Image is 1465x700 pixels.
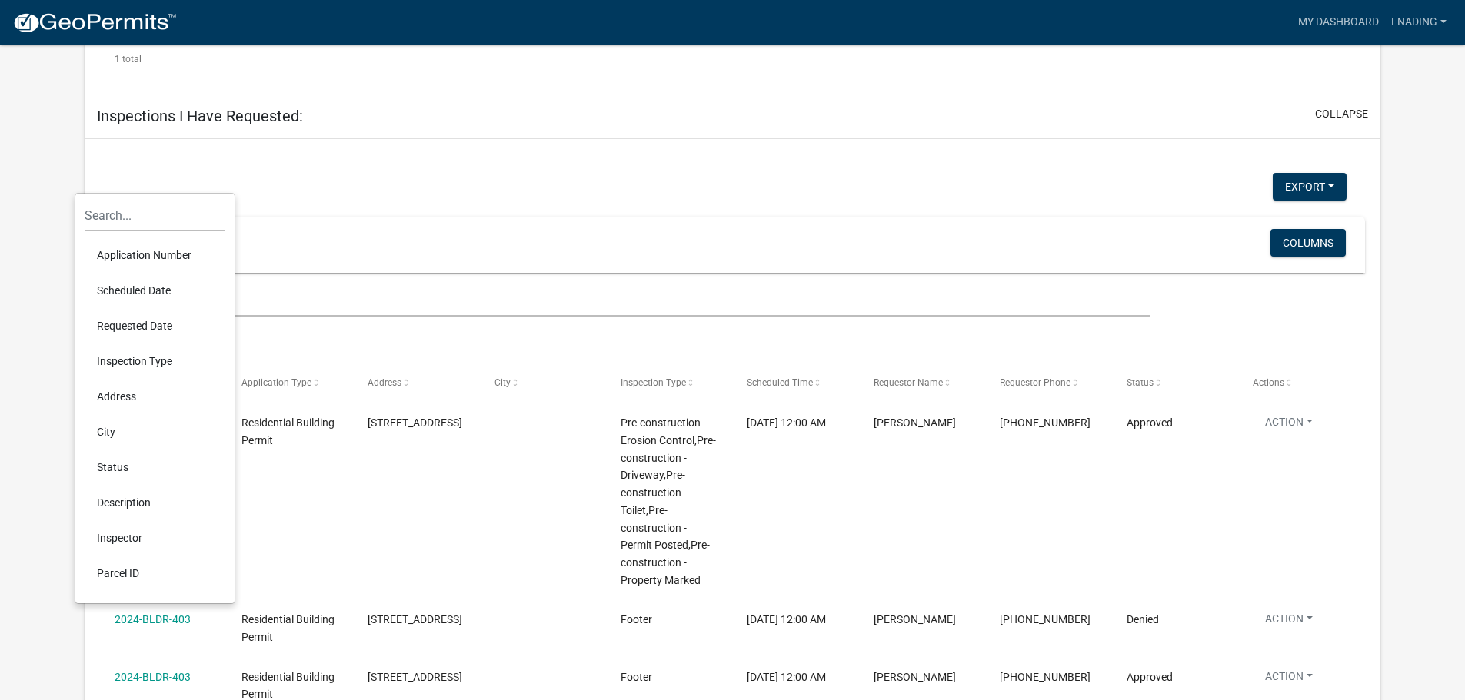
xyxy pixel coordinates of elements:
[85,343,225,379] li: Inspection Type
[874,613,956,625] span: Dan Rhinehart
[85,379,225,414] li: Address
[747,613,826,625] span: 06/20/2025, 12:00 AM
[85,237,225,273] li: Application Number
[85,200,225,231] input: Search...
[85,273,225,308] li: Scheduled Date
[1253,377,1284,388] span: Actions
[1127,613,1159,625] span: Denied
[1127,671,1173,683] span: Approved
[874,416,956,429] span: Richard Newton
[241,377,311,388] span: Application Type
[859,365,985,402] datatable-header-cell: Requestor Name
[241,613,335,643] span: Residential Building Permit
[874,671,956,683] span: Dan Rhinehart
[1238,365,1364,402] datatable-header-cell: Actions
[85,485,225,520] li: Description
[874,377,943,388] span: Requestor Name
[1000,377,1070,388] span: Requestor Phone
[241,416,335,446] span: Residential Building Permit
[479,365,605,402] datatable-header-cell: City
[1000,416,1090,429] span: 404-987-6539
[606,365,732,402] datatable-header-cell: Inspection Type
[494,377,511,388] span: City
[1127,416,1173,429] span: Approved
[1000,613,1090,625] span: 912-532-2458
[85,450,225,485] li: Status
[1253,668,1325,691] button: Action
[621,671,652,683] span: Footer
[368,416,462,429] span: 155 HILLSIDE DR
[747,671,826,683] span: 07/01/2025, 12:00 AM
[1253,611,1325,633] button: Action
[1273,173,1347,201] button: Export
[368,613,462,625] span: 155 HILLSIDE DR
[85,520,225,556] li: Inspector
[85,414,225,450] li: City
[747,377,813,388] span: Scheduled Time
[100,285,1150,317] input: Search for inspections
[1292,8,1385,37] a: My Dashboard
[97,107,303,125] h5: Inspections I Have Requested:
[85,556,225,591] li: Parcel ID
[115,613,191,625] a: 2024-BLDR-403
[115,671,191,683] a: 2024-BLDR-403
[621,416,716,586] span: Pre-construction - Erosion Control,Pre-construction - Driveway,Pre-construction - Toilet,Pre-cons...
[985,365,1111,402] datatable-header-cell: Requestor Phone
[353,365,479,402] datatable-header-cell: Address
[1385,8,1453,37] a: lnading
[227,365,353,402] datatable-header-cell: Application Type
[1270,229,1346,257] button: Columns
[1111,365,1237,402] datatable-header-cell: Status
[1000,671,1090,683] span: 912-532-2458
[747,416,826,429] span: 12/12/2024, 12:00 AM
[621,613,652,625] span: Footer
[1315,106,1368,122] button: collapse
[732,365,858,402] datatable-header-cell: Scheduled Time
[368,671,462,683] span: 155 HILLSIDE DR
[100,40,1365,78] div: 1 total
[368,377,401,388] span: Address
[621,377,686,388] span: Inspection Type
[1127,377,1154,388] span: Status
[85,308,225,343] li: Requested Date
[1253,414,1325,436] button: Action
